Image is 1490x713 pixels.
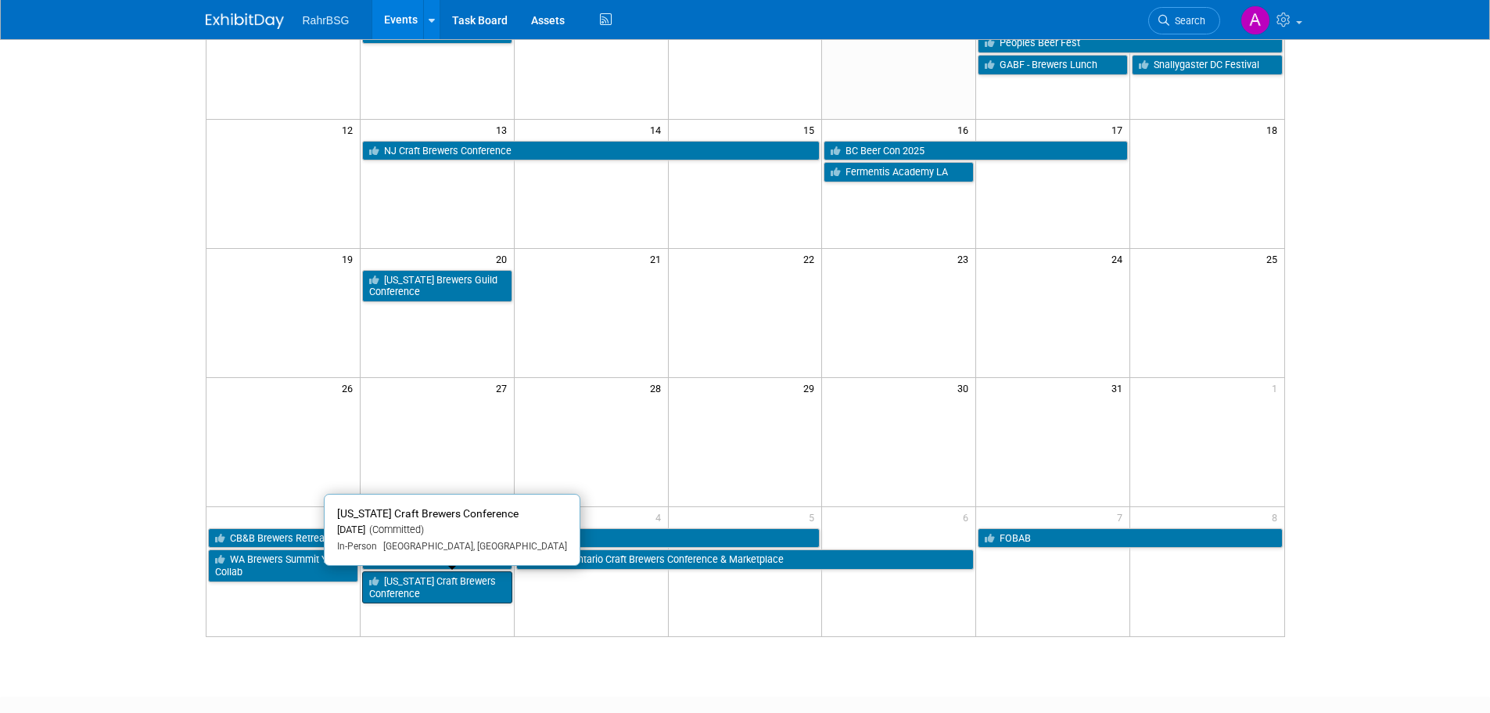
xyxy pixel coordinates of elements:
span: 15 [802,120,821,139]
img: ExhibitDay [206,13,284,29]
span: [GEOGRAPHIC_DATA], [GEOGRAPHIC_DATA] [377,541,567,552]
span: 30 [956,378,975,398]
span: 29 [802,378,821,398]
a: [US_STATE] Craft Brewers Conference [362,571,512,603]
a: CB&B Brewers Retreat [208,528,820,549]
a: NJ Craft Brewers Conference [362,141,820,161]
a: Snallygaster DC Festival [1132,55,1282,75]
span: 8 [1270,507,1284,527]
span: 1 [1270,378,1284,398]
span: 12 [340,120,360,139]
span: RahrBSG [303,14,350,27]
span: 24 [1110,249,1129,268]
a: WA Brewers Summit YCH Collab [208,549,358,582]
span: In-Person [337,541,377,552]
span: [US_STATE] Craft Brewers Conference [337,507,519,520]
a: Fermentis Academy LA [824,162,974,182]
span: 20 [494,249,514,268]
span: 5 [807,507,821,527]
span: 7 [1115,507,1129,527]
span: 23 [956,249,975,268]
span: 14 [648,120,668,139]
a: FOBAB [978,528,1282,549]
span: (Committed) [365,524,424,535]
div: [DATE] [337,524,567,537]
span: 19 [340,249,360,268]
span: 6 [961,507,975,527]
span: 16 [956,120,975,139]
span: Search [1169,15,1205,27]
span: 21 [648,249,668,268]
span: 31 [1110,378,1129,398]
a: BC Beer Con 2025 [824,141,1128,161]
span: 25 [1265,249,1284,268]
a: Peoples Beer Fest [978,33,1282,53]
a: OCBC - Ontario Craft Brewers Conference & Marketplace [516,549,975,570]
span: 26 [340,378,360,398]
span: 17 [1110,120,1129,139]
a: Search [1148,7,1220,34]
span: 4 [654,507,668,527]
span: 18 [1265,120,1284,139]
span: 13 [494,120,514,139]
a: [US_STATE] Brewers Guild Conference [362,270,512,302]
span: 27 [494,378,514,398]
span: 22 [802,249,821,268]
a: GABF - Brewers Lunch [978,55,1128,75]
span: 28 [648,378,668,398]
img: Ashley Grotewold [1240,5,1270,35]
